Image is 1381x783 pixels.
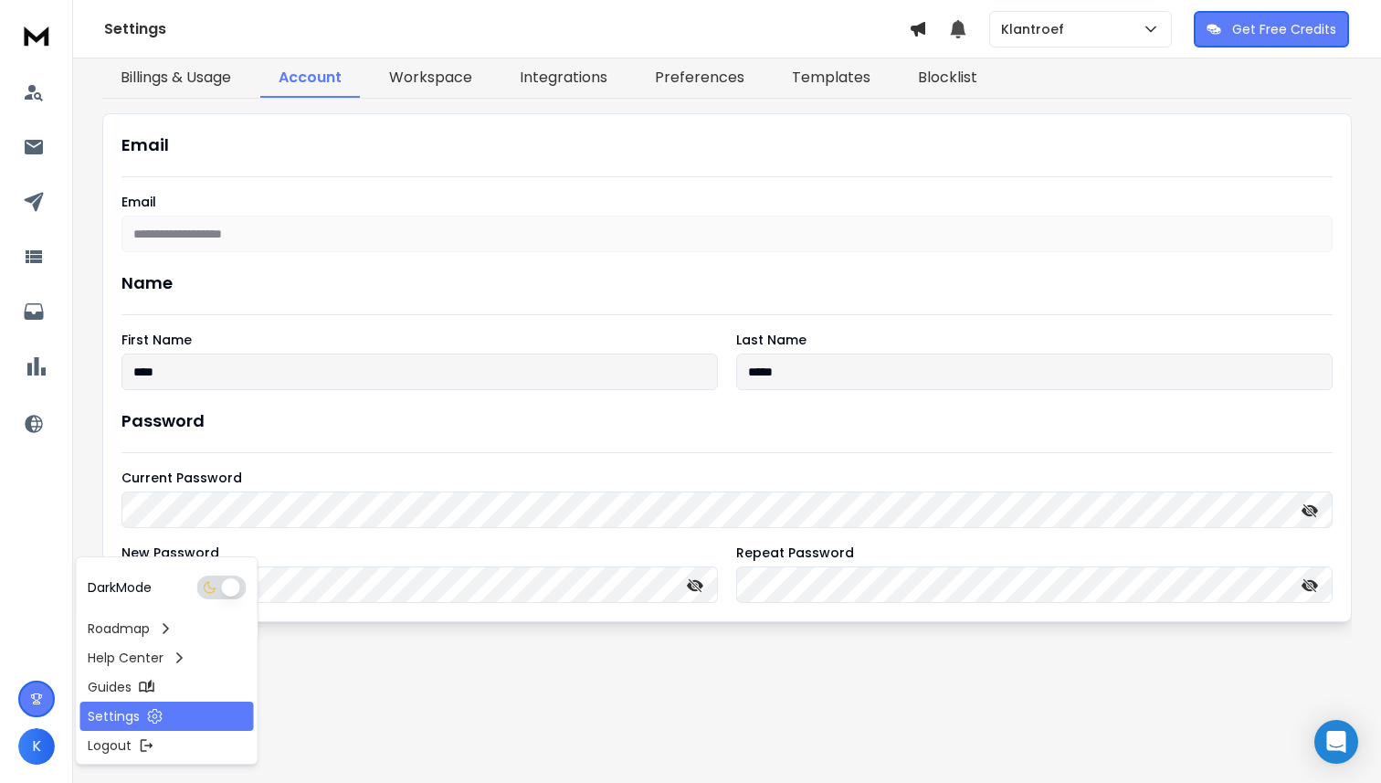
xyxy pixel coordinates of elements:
h1: Name [121,270,1333,296]
p: Settings [88,707,140,725]
label: Last Name [736,333,1333,346]
a: Integrations [501,59,626,98]
button: K [18,728,55,765]
img: logo [18,18,55,52]
a: Settings [80,702,254,731]
h1: Email [121,132,1333,158]
label: Repeat Password [736,546,1333,559]
p: Roadmap [88,619,150,638]
div: Open Intercom Messenger [1314,720,1358,764]
h1: Password [121,408,205,434]
p: Logout [88,736,132,755]
a: Account [260,59,360,98]
p: Help Center [88,649,163,667]
a: Guides [80,672,254,702]
p: Klantroef [1001,20,1071,38]
a: Workspace [371,59,490,98]
p: Get Free Credits [1232,20,1336,38]
a: Billings & Usage [102,59,249,98]
a: Roadmap [80,614,254,643]
a: Preferences [637,59,763,98]
p: Dark Mode [88,578,152,597]
label: Current Password [121,471,1333,484]
p: Guides [88,678,132,696]
a: Templates [774,59,889,98]
label: First Name [121,333,718,346]
a: Help Center [80,643,254,672]
a: Blocklist [900,59,996,98]
button: Get Free Credits [1194,11,1349,48]
label: Email [121,196,1333,208]
h1: Settings [104,18,909,40]
label: New Password [121,546,718,559]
